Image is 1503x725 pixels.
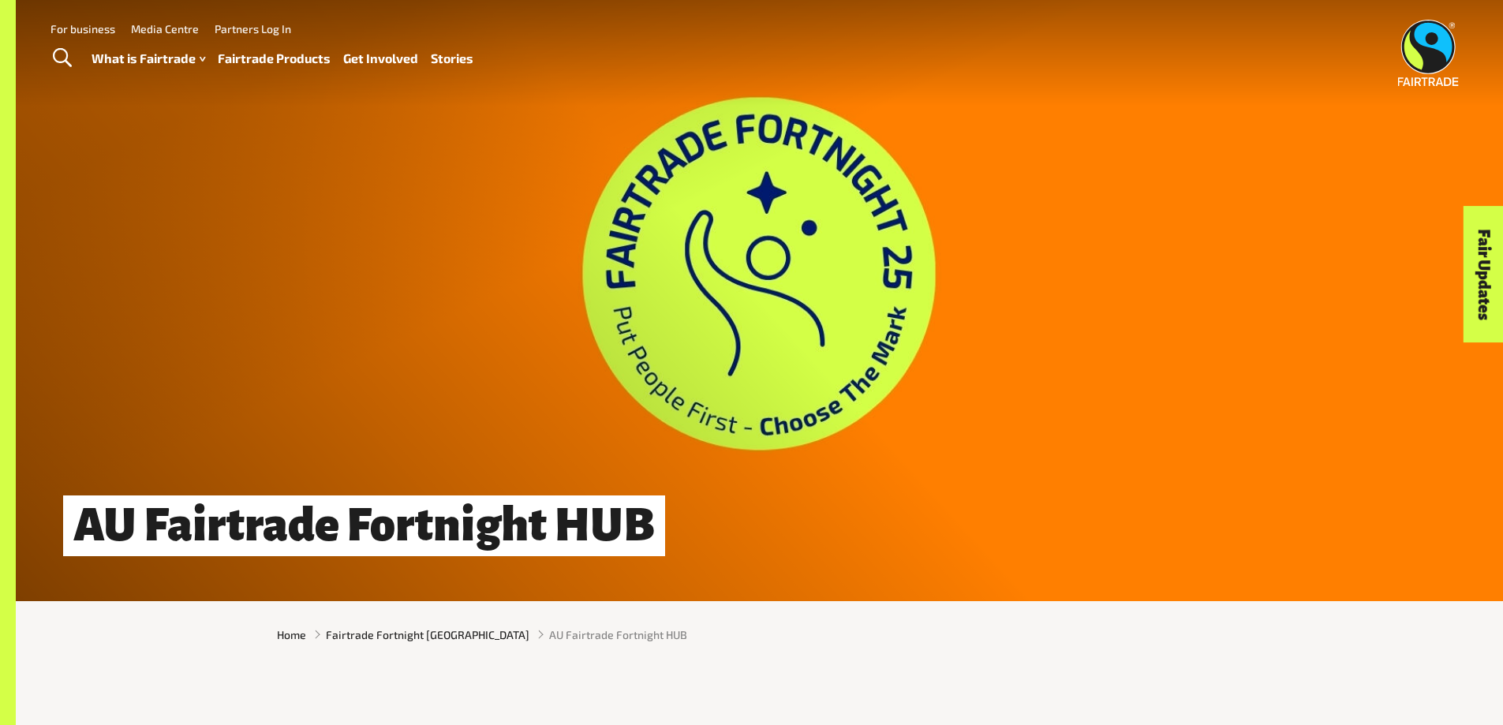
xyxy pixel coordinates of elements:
a: For business [50,22,115,36]
a: Fairtrade Fortnight [GEOGRAPHIC_DATA] [326,626,529,643]
a: What is Fairtrade [92,47,205,70]
a: Home [277,626,306,643]
a: Fairtrade Products [218,47,331,70]
h1: AU Fairtrade Fortnight HUB [63,495,665,556]
a: Get Involved [343,47,418,70]
span: AU Fairtrade Fortnight HUB [549,626,687,643]
a: Stories [431,47,473,70]
a: Media Centre [131,22,199,36]
img: Fairtrade Australia New Zealand logo [1398,20,1459,86]
a: Toggle Search [43,39,81,78]
a: Partners Log In [215,22,291,36]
